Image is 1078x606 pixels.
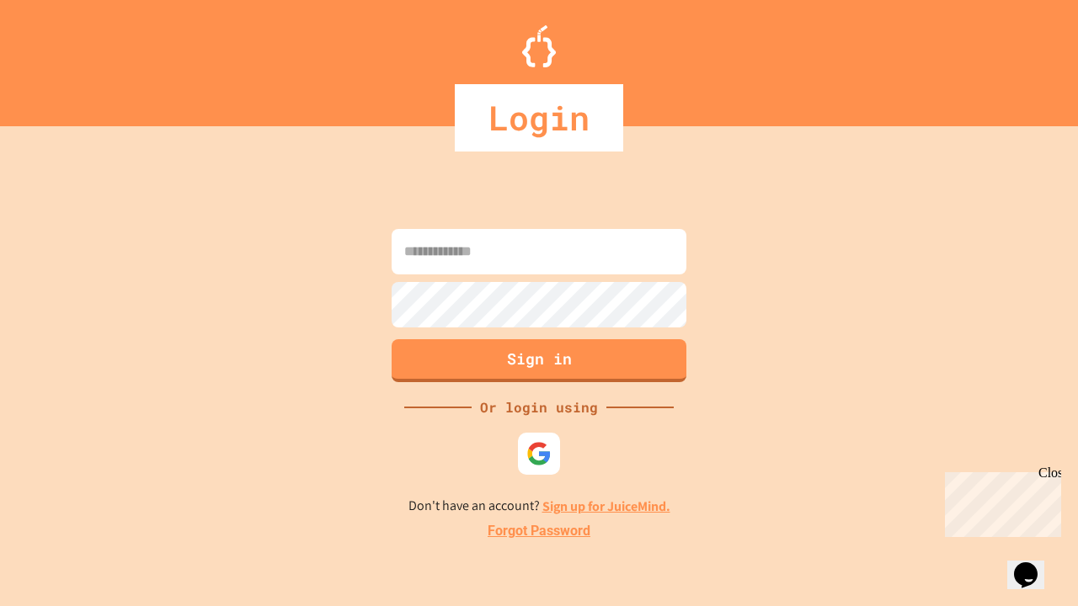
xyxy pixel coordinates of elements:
p: Don't have an account? [408,496,670,517]
img: google-icon.svg [526,441,552,466]
img: Logo.svg [522,25,556,67]
div: Chat with us now!Close [7,7,116,107]
a: Sign up for JuiceMind. [542,497,670,515]
div: Or login using [472,397,606,417]
a: Forgot Password [488,521,590,541]
button: Sign in [392,339,686,382]
iframe: chat widget [1007,539,1061,589]
iframe: chat widget [938,465,1061,537]
div: Login [455,84,623,151]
